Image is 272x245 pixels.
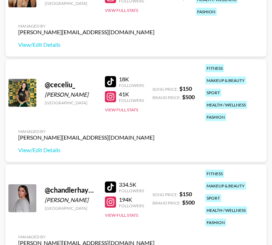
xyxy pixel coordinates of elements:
div: fashion [205,218,226,227]
div: fashion [196,8,217,16]
div: Followers [119,203,144,208]
div: Managed By [18,23,155,29]
div: [PERSON_NAME] [45,91,96,98]
div: health / wellness [205,206,247,214]
button: View Full Stats [105,213,138,218]
span: Brand Price: [152,200,181,206]
div: sport [205,89,221,97]
strong: $ 500 [182,199,195,206]
button: View Full Stats [105,107,138,112]
div: fitness [205,170,224,178]
span: Song Price: [152,87,178,92]
div: fitness [205,64,224,72]
div: makeup & beauty [205,76,246,84]
strong: $ 150 [179,191,192,197]
span: Brand Price: [152,95,181,100]
div: fashion [205,113,226,121]
a: View/Edit Details [18,147,155,154]
div: health / wellness [205,101,247,109]
div: Followers [119,188,144,193]
strong: $ 500 [182,94,195,100]
div: [GEOGRAPHIC_DATA] [45,1,96,6]
div: 18K [119,76,144,83]
span: Song Price: [152,192,178,197]
div: sport [205,194,221,202]
div: Managed By [18,234,155,239]
div: [PERSON_NAME][EMAIL_ADDRESS][DOMAIN_NAME] [18,134,155,141]
div: 41K [119,91,144,98]
div: [GEOGRAPHIC_DATA] [45,100,96,105]
a: View/Edit Details [18,41,155,48]
div: 334.5K [119,181,144,188]
div: 194K [119,196,144,203]
div: Managed By [18,129,155,134]
div: Followers [119,98,144,103]
div: Followers [119,83,144,88]
div: makeup & beauty [205,182,246,190]
div: [GEOGRAPHIC_DATA] [45,206,96,211]
button: View Full Stats [105,8,138,13]
div: @ ceceliu_ [45,80,96,89]
div: @ chandlerhayden [45,186,96,194]
div: [PERSON_NAME][EMAIL_ADDRESS][DOMAIN_NAME] [18,29,155,36]
div: [PERSON_NAME] [45,196,96,203]
strong: $ 150 [179,85,192,92]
